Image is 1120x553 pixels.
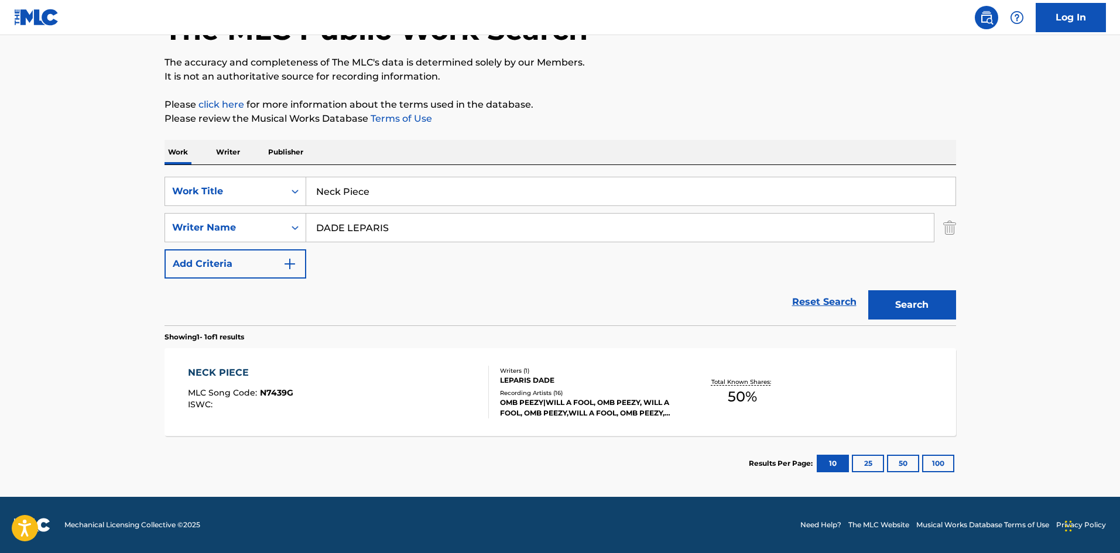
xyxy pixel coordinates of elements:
a: Public Search [975,6,998,29]
button: 25 [852,455,884,472]
img: logo [14,518,50,532]
p: Showing 1 - 1 of 1 results [165,332,244,342]
a: Terms of Use [368,113,432,124]
a: NECK PIECEMLC Song Code:N7439GISWC:Writers (1)LEPARIS DADERecording Artists (16)OMB PEEZY|WILL A ... [165,348,956,436]
span: MLC Song Code : [188,387,260,398]
p: Please for more information about the terms used in the database. [165,98,956,112]
span: 50 % [728,386,757,407]
div: OMB PEEZY|WILL A FOOL, OMB PEEZY, WILL A FOOL, OMB PEEZY,WILL A FOOL, OMB PEEZY, OMB PEEZY|WILL A... [500,397,677,418]
div: Help [1005,6,1029,29]
a: Log In [1036,3,1106,32]
div: NECK PIECE [188,366,293,380]
p: Work [165,140,191,164]
div: Drag [1065,509,1072,544]
form: Search Form [165,177,956,325]
button: 10 [817,455,849,472]
button: Add Criteria [165,249,306,279]
iframe: Chat Widget [1061,497,1120,553]
a: Privacy Policy [1056,520,1106,530]
p: Total Known Shares: [711,377,774,386]
span: N7439G [260,387,293,398]
div: Writer Name [172,221,278,235]
p: The accuracy and completeness of The MLC's data is determined solely by our Members. [165,56,956,70]
img: MLC Logo [14,9,59,26]
img: 9d2ae6d4665cec9f34b9.svg [283,257,297,271]
a: Need Help? [800,520,841,530]
button: Search [868,290,956,320]
button: 50 [887,455,919,472]
div: LEPARIS DADE [500,375,677,386]
img: search [979,11,994,25]
img: Delete Criterion [943,213,956,242]
span: Mechanical Licensing Collective © 2025 [64,520,200,530]
div: Recording Artists ( 16 ) [500,389,677,397]
p: Results Per Page: [749,458,816,469]
div: Work Title [172,184,278,198]
a: The MLC Website [848,520,909,530]
span: ISWC : [188,399,215,410]
button: 100 [922,455,954,472]
p: It is not an authoritative source for recording information. [165,70,956,84]
a: Musical Works Database Terms of Use [916,520,1049,530]
p: Publisher [265,140,307,164]
p: Writer [213,140,244,164]
div: Writers ( 1 ) [500,366,677,375]
a: click here [198,99,244,110]
a: Reset Search [786,289,862,315]
img: help [1010,11,1024,25]
p: Please review the Musical Works Database [165,112,956,126]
